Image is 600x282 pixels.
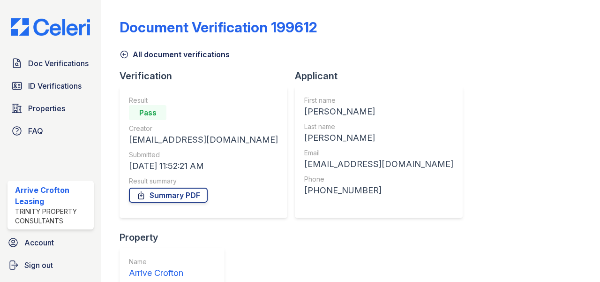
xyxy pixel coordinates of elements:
[129,96,278,105] div: Result
[4,256,97,274] a: Sign out
[129,257,192,280] a: Name Arrive Crofton
[304,96,453,105] div: First name
[120,19,317,36] div: Document Verification 199612
[120,69,295,83] div: Verification
[295,69,470,83] div: Applicant
[15,207,90,226] div: Trinity Property Consultants
[7,99,94,118] a: Properties
[28,58,89,69] span: Doc Verifications
[129,133,278,146] div: [EMAIL_ADDRESS][DOMAIN_NAME]
[120,231,232,244] div: Property
[28,103,65,114] span: Properties
[120,49,230,60] a: All document verifications
[15,184,90,207] div: Arrive Crofton Leasing
[304,105,453,118] div: [PERSON_NAME]
[4,18,97,36] img: CE_Logo_Blue-a8612792a0a2168367f1c8372b55b34899dd931a85d93a1a3d3e32e68fde9ad4.png
[304,122,453,131] div: Last name
[7,54,94,73] a: Doc Verifications
[4,233,97,252] a: Account
[28,125,43,137] span: FAQ
[304,184,453,197] div: [PHONE_NUMBER]
[129,124,278,133] div: Creator
[28,80,82,91] span: ID Verifications
[304,131,453,145] div: [PERSON_NAME]
[129,257,192,267] div: Name
[7,122,94,140] a: FAQ
[304,148,453,158] div: Email
[129,150,278,160] div: Submitted
[129,188,208,203] a: Summary PDF
[24,237,54,248] span: Account
[129,176,278,186] div: Result summary
[129,160,278,173] div: [DATE] 11:52:21 AM
[24,259,53,271] span: Sign out
[7,76,94,95] a: ID Verifications
[304,158,453,171] div: [EMAIL_ADDRESS][DOMAIN_NAME]
[304,175,453,184] div: Phone
[129,105,166,120] div: Pass
[129,267,192,280] div: Arrive Crofton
